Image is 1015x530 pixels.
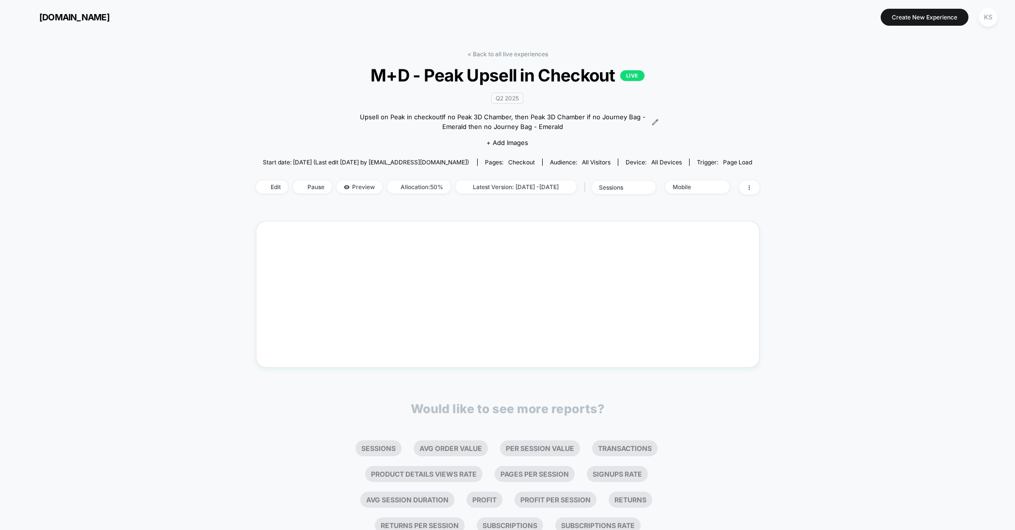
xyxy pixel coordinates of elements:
[673,183,711,191] div: Mobile
[360,492,454,508] li: Avg Session Duration
[618,159,689,166] span: Device:
[467,50,548,58] a: < Back to all live experiences
[609,492,652,508] li: Returns
[293,180,332,193] span: Pause
[39,12,110,22] span: [DOMAIN_NAME]
[979,8,998,27] div: KS
[697,159,752,166] div: Trigger:
[500,440,580,456] li: Per Session Value
[620,70,644,81] p: LIVE
[592,440,658,456] li: Transactions
[491,93,523,104] span: Q2 2025
[723,159,752,166] span: Page Load
[15,9,113,25] button: [DOMAIN_NAME]
[508,159,535,166] span: checkout
[976,7,1000,27] button: KS
[411,402,605,416] p: Would like to see more reports?
[495,466,575,482] li: Pages Per Session
[587,466,648,482] li: Signups Rate
[387,180,451,193] span: Allocation: 50%
[651,159,682,166] span: all devices
[581,180,592,194] span: |
[256,180,288,193] span: Edit
[365,466,483,482] li: Product Details Views Rate
[486,139,528,146] span: + Add Images
[515,492,596,508] li: Profit Per Session
[550,159,611,166] div: Audience:
[599,184,638,191] div: sessions
[355,440,402,456] li: Sessions
[582,159,611,166] span: All Visitors
[414,440,488,456] li: Avg Order Value
[485,159,535,166] div: Pages:
[881,9,968,26] button: Create New Experience
[337,180,382,193] span: Preview
[356,112,649,131] span: Upsell on Peak in checkoutIf no Peak 3D Chamber, then Peak 3D Chamber if no Journey Bag - Emerald...
[263,159,469,166] span: Start date: [DATE] (Last edit [DATE] by [EMAIL_ADDRESS][DOMAIN_NAME])
[455,180,577,193] span: Latest Version: [DATE] - [DATE]
[467,492,502,508] li: Profit
[281,65,734,85] span: M+D - Peak Upsell in Checkout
